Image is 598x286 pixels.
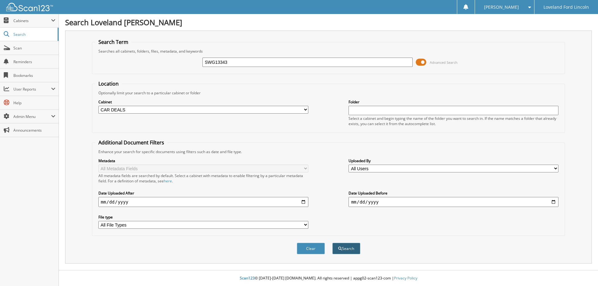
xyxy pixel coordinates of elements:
span: Cabinets [13,18,51,23]
label: Date Uploaded Before [349,190,558,196]
span: Scan123 [240,275,255,281]
div: Enhance your search for specific documents using filters such as date and file type. [95,149,562,154]
legend: Search Term [95,39,131,45]
div: All metadata fields are searched by default. Select a cabinet with metadata to enable filtering b... [98,173,308,184]
iframe: Chat Widget [567,256,598,286]
span: Bookmarks [13,73,55,78]
legend: Location [95,80,122,87]
span: Reminders [13,59,55,64]
button: Search [332,243,360,254]
div: Select a cabinet and begin typing the name of the folder you want to search in. If the name match... [349,116,558,126]
label: Uploaded By [349,158,558,163]
span: Admin Menu [13,114,51,119]
img: scan123-logo-white.svg [6,3,53,11]
span: Loveland Ford Lincoln [543,5,589,9]
button: Clear [297,243,325,254]
h1: Search Loveland [PERSON_NAME] [65,17,592,27]
label: Date Uploaded After [98,190,308,196]
a: here [164,178,172,184]
span: Help [13,100,55,105]
span: User Reports [13,87,51,92]
label: File type [98,214,308,220]
span: Advanced Search [430,60,458,65]
legend: Additional Document Filters [95,139,167,146]
span: Search [13,32,55,37]
label: Metadata [98,158,308,163]
div: Searches all cabinets, folders, files, metadata, and keywords [95,49,562,54]
input: start [98,197,308,207]
label: Folder [349,99,558,105]
div: Optionally limit your search to a particular cabinet or folder [95,90,562,96]
span: Scan [13,45,55,51]
span: [PERSON_NAME] [484,5,519,9]
span: Announcements [13,128,55,133]
div: © [DATE]-[DATE] [DOMAIN_NAME]. All rights reserved | appg02-scan123-com | [59,271,598,286]
label: Cabinet [98,99,308,105]
input: end [349,197,558,207]
a: Privacy Policy [394,275,417,281]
